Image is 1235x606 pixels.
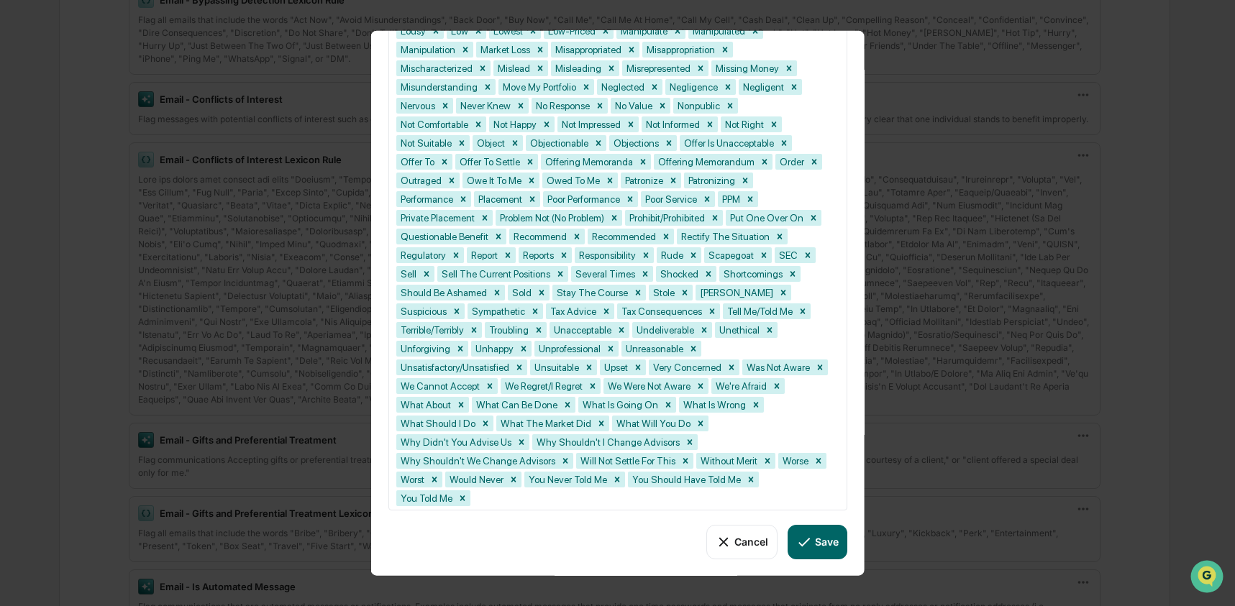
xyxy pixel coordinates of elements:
[437,265,552,281] div: Sell The Current Positions
[448,303,464,318] div: Remove Suspicious
[598,303,614,318] div: Remove Tax Advice
[755,247,771,262] div: Remove Scapegoat
[396,190,455,206] div: Performance
[606,209,621,225] div: Remove Problem Not (No Problem)
[509,228,568,244] div: Recommend
[14,210,26,221] div: 🔎
[471,396,559,412] div: What Can Be Done
[610,97,654,113] div: No Value
[396,134,453,150] div: Not Suitable
[527,303,542,318] div: Remove Sympathetic
[623,41,639,57] div: Remove Misappropriated
[453,134,469,150] div: Remove Not Suitable
[495,209,606,225] div: Problem Not (No Problem)
[396,78,479,94] div: Misunderstanding
[396,41,457,57] div: Manipulation
[396,265,418,281] div: Sell
[396,60,474,75] div: Mischaracterized
[701,116,717,132] div: Remove Not Informed
[665,78,719,94] div: Negligence
[531,97,591,113] div: No Response
[524,190,539,206] div: Remove Placement
[473,190,524,206] div: Placement
[761,321,777,337] div: Remove Unethical
[455,190,470,206] div: Remove Performance
[806,153,821,169] div: Remove Order
[601,172,617,188] div: Remove Owed To Me
[698,190,714,206] div: Remove Poor Service
[688,22,747,38] div: Manipulated
[540,153,634,169] div: Offering Memoranda
[778,452,810,468] div: Worse
[634,153,650,169] div: Remove Offering Memoranda
[637,265,652,281] div: Remove Several Times
[621,190,637,206] div: Remove Poor Performance
[673,97,721,113] div: Nonpublic
[14,110,40,136] img: 1746055101610-c473b297-6a78-478c-a979-82029cc54cd1
[621,340,685,356] div: Unreasonable
[706,524,777,559] button: Cancel
[717,190,742,206] div: PPM
[685,340,701,356] div: Remove Unreasonable
[477,415,493,431] div: Remove What Should I Do
[780,60,796,75] div: Remove Missing Money
[396,471,426,487] div: Worst
[721,97,737,113] div: Remove Nonpublic
[396,340,452,356] div: Unforgiving
[609,471,624,487] div: Remove You Never Told Me
[506,134,522,150] div: Remove Object
[593,415,609,431] div: Remove What The Market Did
[775,134,791,150] div: Remove Offer Is Unacceptable
[696,321,711,337] div: Remove Undeliverable
[532,41,547,57] div: Remove Market Loss
[498,78,578,94] div: Move My Portfolio
[629,284,645,300] div: Remove Stay The Course
[550,60,603,75] div: Misleading
[676,228,771,244] div: Rectify The Situation
[794,303,810,318] div: Remove Tell Me/Told Me
[523,172,539,188] div: Remove Owe It To Me
[396,284,488,300] div: Should Be Ashamed
[543,22,597,38] div: Low-Priced
[788,524,847,559] button: Save
[467,303,527,318] div: Sympathetic
[641,116,701,132] div: Not Informed
[775,153,806,169] div: Order
[488,116,538,132] div: Not Happy
[665,172,680,188] div: Remove Patronize
[524,471,609,487] div: You Never Told Me
[685,247,701,262] div: Remove Rude
[703,303,719,318] div: Remove Tax Consequences
[436,153,452,169] div: Remove Offer To
[596,78,646,94] div: Neglected
[725,209,805,225] div: Put One Over On
[396,433,513,449] div: Why Didn't You Advise Us
[488,22,524,38] div: Lowest
[603,377,692,393] div: We Were Not Aware
[646,78,662,94] div: Remove Neglected
[559,396,575,412] div: Remove What Can Be Done
[418,265,434,281] div: Remove Sell
[396,22,427,38] div: Lousy
[462,172,523,188] div: Owe It To Me
[524,22,540,38] div: Remove Lowest
[747,396,763,412] div: Remove What Is Wrong
[521,153,537,169] div: Remove Offer To Settle
[534,340,602,356] div: Unprofessional
[683,172,737,188] div: Patronizing
[568,228,584,244] div: Remove Recommend
[555,247,571,262] div: Remove Reports
[447,247,463,262] div: Remove Regulatory
[692,415,708,431] div: Remove What Will You Do
[627,471,742,487] div: You Should Have Told Me
[493,60,532,75] div: Mislead
[496,415,593,431] div: What The Market Did
[611,415,692,431] div: What Will You Do
[396,153,436,169] div: Offer To
[653,153,756,169] div: Offering Memorandum
[765,116,781,132] div: Remove Not Right
[472,134,506,150] div: Object
[692,377,708,393] div: Remove We Were Not Aware
[678,396,747,412] div: What Is Wrong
